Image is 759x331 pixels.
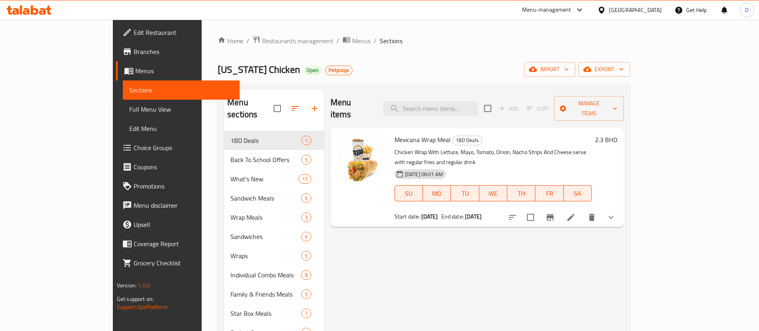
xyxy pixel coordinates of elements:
span: Start date: [395,211,420,222]
span: Full Menu View [129,104,233,114]
div: items [301,193,311,203]
span: export [585,64,624,74]
b: [DATE] [421,211,438,222]
span: Coverage Report [134,239,233,249]
span: 6 [302,195,311,202]
span: 1BD Deals [230,136,301,145]
span: TH [511,188,532,199]
button: SA [564,185,592,201]
div: Back To School Offers5 [224,150,324,169]
span: MO [426,188,448,199]
div: Menu-management [522,5,571,15]
span: [DATE] 06:01 AM [402,171,446,178]
span: Edit Menu [129,124,233,133]
input: search [383,102,478,116]
a: Sections [123,80,240,100]
span: Grocery Checklist [134,258,233,268]
span: FR [539,188,560,199]
span: Select to update [522,209,539,226]
span: Menus [135,66,233,76]
span: 3 [302,214,311,221]
span: 1 [302,137,311,144]
div: items [301,289,311,299]
h2: Menu items [330,96,374,120]
svg: Show Choices [606,213,616,222]
a: Upsell [116,215,240,234]
li: / [336,36,339,46]
span: 1BD Deals [453,136,482,145]
span: Star Box Meals [230,309,301,318]
span: Back To School Offers [230,155,301,164]
span: [US_STATE] Chicken [218,60,300,78]
span: 8 [302,271,311,279]
a: Edit Restaurant [116,23,240,42]
span: Add item [496,102,522,115]
span: WE [483,188,504,199]
span: Mexicana Wrap Meal [395,134,451,146]
button: WE [479,185,507,201]
a: Promotions [116,177,240,196]
span: 7 [302,310,311,317]
span: Select section first [522,102,554,115]
nav: breadcrumb [218,36,630,46]
a: Grocery Checklist [116,253,240,273]
button: Branch-specific-item [541,208,560,227]
button: SU [395,185,423,201]
span: Edit Restaurant [134,28,233,37]
div: 1BD Deals1 [224,131,324,150]
span: Restaurants management [262,36,333,46]
button: FR [535,185,563,201]
span: Wraps [230,251,301,261]
div: items [301,213,311,222]
button: Manage items [554,96,624,121]
a: Menus [342,36,370,46]
div: Open [303,66,322,75]
a: Edit Menu [123,119,240,138]
div: Family & Friends Meals5 [224,285,324,304]
span: D [745,6,749,14]
span: 5 [302,156,311,164]
h2: Menu sections [227,96,274,120]
span: Sandwiches [230,232,301,241]
span: Petpooja [325,67,352,74]
span: 5 [302,291,311,298]
span: Select section [479,100,496,117]
div: items [301,155,311,164]
button: show more [601,208,621,227]
span: End date: [441,211,464,222]
div: [GEOGRAPHIC_DATA] [609,6,662,14]
button: TU [451,185,479,201]
span: Promotions [134,181,233,191]
button: TH [507,185,535,201]
span: Family & Friends Meals [230,289,301,299]
div: items [301,270,311,280]
div: What's New [230,174,298,184]
button: MO [423,185,451,201]
div: Wrap Meals [230,213,301,222]
a: Full Menu View [123,100,240,119]
a: Edit menu item [566,213,576,222]
span: Open [303,67,322,74]
span: Upsell [134,220,233,229]
span: Choice Groups [134,143,233,152]
span: 1.0.0 [138,280,150,291]
span: Individual Combo Meals [230,270,301,280]
span: Get support on: [117,294,154,304]
a: Menus [116,61,240,80]
div: items [298,174,311,184]
div: items [301,251,311,261]
span: TU [454,188,476,199]
span: Sandwich Meals [230,193,301,203]
a: Coverage Report [116,234,240,253]
span: Menus [352,36,370,46]
div: What's New11 [224,169,324,189]
a: Branches [116,42,240,61]
span: Branches [134,47,233,56]
span: Sections [380,36,403,46]
span: Coupons [134,162,233,172]
button: import [524,62,575,77]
